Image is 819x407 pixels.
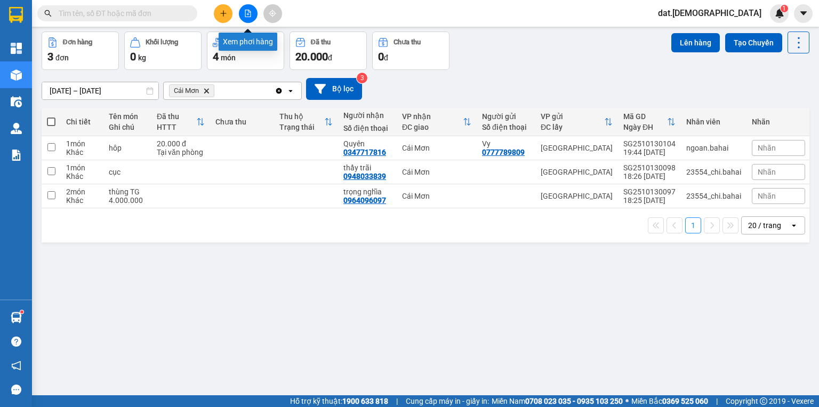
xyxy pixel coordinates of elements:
[290,395,388,407] span: Hỗ trợ kỹ thuật:
[343,139,391,148] div: Quyên
[328,53,332,62] span: đ
[146,38,178,46] div: Khối lượng
[203,88,210,94] svg: Delete
[623,163,676,172] div: SG2510130098
[748,220,781,231] div: 20 / trang
[623,139,676,148] div: SG2510130104
[279,123,324,131] div: Trạng thái
[402,144,471,152] div: Cái Mơn
[109,187,146,205] div: thùng TG 4.000.000
[11,150,22,161] img: solution-icon
[109,168,146,176] div: cục
[66,196,98,205] div: Khác
[686,168,741,176] div: 23554_chi.bahai
[286,87,295,95] svg: open
[124,32,202,70] button: Khối lượng0kg
[623,148,676,156] div: 19:44 [DATE]
[343,187,391,196] div: trọng nghĩa
[214,4,232,23] button: plus
[758,168,776,176] span: Nhãn
[625,399,629,403] span: ⚪️
[11,385,21,395] span: message
[151,108,210,136] th: Toggle SortBy
[263,4,282,23] button: aim
[492,395,623,407] span: Miền Nam
[541,144,613,152] div: [GEOGRAPHIC_DATA]
[343,196,386,205] div: 0964096097
[343,172,386,181] div: 0948033839
[11,69,22,81] img: warehouse-icon
[671,33,720,52] button: Lên hàng
[482,139,530,148] div: Vy
[758,192,776,200] span: Nhãn
[357,73,367,83] sup: 3
[525,397,623,405] strong: 0708 023 035 - 0935 103 250
[631,395,708,407] span: Miền Bắc
[535,108,618,136] th: Toggle SortBy
[794,4,813,23] button: caret-down
[541,112,604,121] div: VP gửi
[406,395,489,407] span: Cung cấp máy in - giấy in:
[11,336,21,347] span: question-circle
[716,395,718,407] span: |
[216,85,218,96] input: Selected Cái Mơn.
[220,10,227,17] span: plus
[11,312,22,323] img: warehouse-icon
[686,192,741,200] div: 23554_chi.bahai
[343,124,391,132] div: Số điện thoại
[157,112,196,121] div: Đã thu
[725,33,782,52] button: Tạo Chuyến
[541,123,604,131] div: ĐC lấy
[402,192,471,200] div: Cái Mơn
[394,38,421,46] div: Chưa thu
[295,50,328,63] span: 20.000
[775,9,784,18] img: icon-new-feature
[66,163,98,172] div: 1 món
[752,118,805,126] div: Nhãn
[9,7,23,23] img: logo-vxr
[157,148,205,156] div: Tại văn phòng
[157,123,196,131] div: HTTT
[758,144,776,152] span: Nhãn
[482,123,530,131] div: Số điện thoại
[207,32,284,70] button: Số lượng4món
[169,84,214,97] span: Cái Mơn, close by backspace
[274,108,338,136] th: Toggle SortBy
[219,33,277,51] div: Xem phơi hàng
[47,50,53,63] span: 3
[66,139,98,148] div: 1 món
[623,123,667,131] div: Ngày ĐH
[799,9,808,18] span: caret-down
[686,144,741,152] div: ngoan.bahai
[66,187,98,196] div: 2 món
[138,53,146,62] span: kg
[11,96,22,107] img: warehouse-icon
[109,123,146,131] div: Ghi chú
[686,118,741,126] div: Nhân viên
[372,32,449,70] button: Chưa thu0đ
[44,10,52,17] span: search
[215,118,269,126] div: Chưa thu
[342,397,388,405] strong: 1900 633 818
[760,397,767,405] span: copyright
[174,87,199,95] span: Cái Mơn
[623,196,676,205] div: 18:25 [DATE]
[396,395,398,407] span: |
[343,111,391,120] div: Người nhận
[402,112,463,121] div: VP nhận
[290,32,367,70] button: Đã thu20.000đ
[55,53,69,62] span: đơn
[157,139,205,148] div: 20.000 đ
[244,10,252,17] span: file-add
[618,108,681,136] th: Toggle SortBy
[275,87,283,95] svg: Clear all
[20,310,23,314] sup: 1
[623,112,667,121] div: Mã GD
[343,163,391,172] div: thầy trãi
[66,118,98,126] div: Chi tiết
[623,172,676,181] div: 18:26 [DATE]
[11,123,22,134] img: warehouse-icon
[685,217,701,233] button: 1
[781,5,788,12] sup: 1
[649,6,770,20] span: dat.[DEMOGRAPHIC_DATA]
